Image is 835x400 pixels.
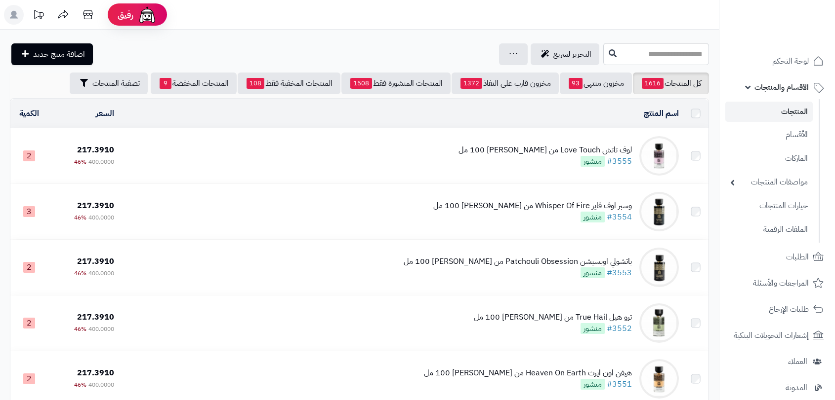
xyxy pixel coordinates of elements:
[92,77,140,89] span: تصفية المنتجات
[238,73,340,94] a: المنتجات المخفية فقط108
[433,200,632,212] div: وسبر اوف فاير Whisper Of Fire من [PERSON_NAME] 100 مل
[772,54,809,68] span: لوحة التحكم
[88,325,114,333] span: 400.0000
[725,324,829,347] a: إشعارات التحويلات البنكية
[23,206,35,217] span: 3
[88,213,114,222] span: 400.0000
[581,212,605,222] span: منشور
[725,271,829,295] a: المراجعات والأسئلة
[725,245,829,269] a: الطلبات
[474,312,632,323] div: ترو هيل True Hail من [PERSON_NAME] 100 مل
[786,250,809,264] span: الطلبات
[607,323,632,334] a: #3552
[633,73,709,94] a: كل المنتجات1616
[581,267,605,278] span: منشور
[77,367,114,379] span: 217.3910
[581,156,605,167] span: منشور
[725,219,813,240] a: الملفات الرقمية
[725,124,813,145] a: الأقسام
[725,195,813,217] a: خيارات المنتجات
[452,73,559,94] a: مخزون قارب على النفاذ1372
[96,108,114,119] a: السعر
[137,5,157,25] img: ai-face.png
[77,200,114,212] span: 217.3910
[607,378,632,390] a: #3551
[725,350,829,373] a: العملاء
[607,211,632,223] a: #3554
[77,255,114,267] span: 217.3910
[26,5,51,27] a: تحديثات المنصة
[725,297,829,321] a: طلبات الإرجاع
[607,155,632,167] a: #3555
[23,373,35,384] span: 2
[639,192,679,231] img: وسبر اوف فاير Whisper Of Fire من سعيد صلاح او دي بارفيوم 100 مل
[23,262,35,273] span: 2
[151,73,237,94] a: المنتجات المخفضة9
[350,78,372,89] span: 1508
[33,48,85,60] span: اضافة منتج جديد
[88,157,114,166] span: 400.0000
[247,78,264,89] span: 108
[560,73,632,94] a: مخزون منتهي93
[553,48,591,60] span: التحرير لسريع
[459,145,632,156] div: لوف تاتش Love Touch من [PERSON_NAME] 100 مل
[160,78,171,89] span: 9
[642,78,664,89] span: 1616
[725,376,829,400] a: المدونة
[19,108,39,119] a: الكمية
[644,108,679,119] a: اسم المنتج
[70,73,148,94] button: تصفية المنتجات
[725,49,829,73] a: لوحة التحكم
[74,269,86,278] span: 46%
[88,380,114,389] span: 400.0000
[753,276,809,290] span: المراجعات والأسئلة
[788,355,807,368] span: العملاء
[768,28,826,48] img: logo-2.png
[341,73,451,94] a: المنتجات المنشورة فقط1508
[77,144,114,156] span: 217.3910
[725,172,813,193] a: مواصفات المنتجات
[531,43,599,65] a: التحرير لسريع
[11,43,93,65] a: اضافة منتج جديد
[118,9,133,21] span: رفيق
[725,148,813,169] a: الماركات
[639,359,679,399] img: هيفن اون ايرث Heaven On Earth من سعيد صلاح او دي بارفيوم 100 مل
[74,157,86,166] span: 46%
[88,269,114,278] span: 400.0000
[581,379,605,390] span: منشور
[424,367,632,379] div: هيفن اون ايرث Heaven On Earth من [PERSON_NAME] 100 مل
[74,213,86,222] span: 46%
[639,248,679,287] img: باتشولي اوبسيشن Patchouli Obsession من سعيد صلاح او دي بارفيوم 100 مل
[639,303,679,343] img: ترو هيل True Hail من سعيد صلاح او دي بارفيوم 100 مل
[754,80,809,94] span: الأقسام والمنتجات
[460,78,482,89] span: 1372
[23,150,35,161] span: 2
[23,318,35,328] span: 2
[607,267,632,279] a: #3553
[569,78,583,89] span: 93
[639,136,679,176] img: لوف تاتش Love Touch من سعيد صلاح او دي بارفيوم 100 مل
[769,302,809,316] span: طلبات الإرجاع
[74,380,86,389] span: 46%
[74,325,86,333] span: 46%
[77,311,114,323] span: 217.3910
[786,381,807,395] span: المدونة
[734,328,809,342] span: إشعارات التحويلات البنكية
[725,102,813,122] a: المنتجات
[581,323,605,334] span: منشور
[404,256,632,267] div: باتشولي اوبسيشن Patchouli Obsession من [PERSON_NAME] 100 مل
